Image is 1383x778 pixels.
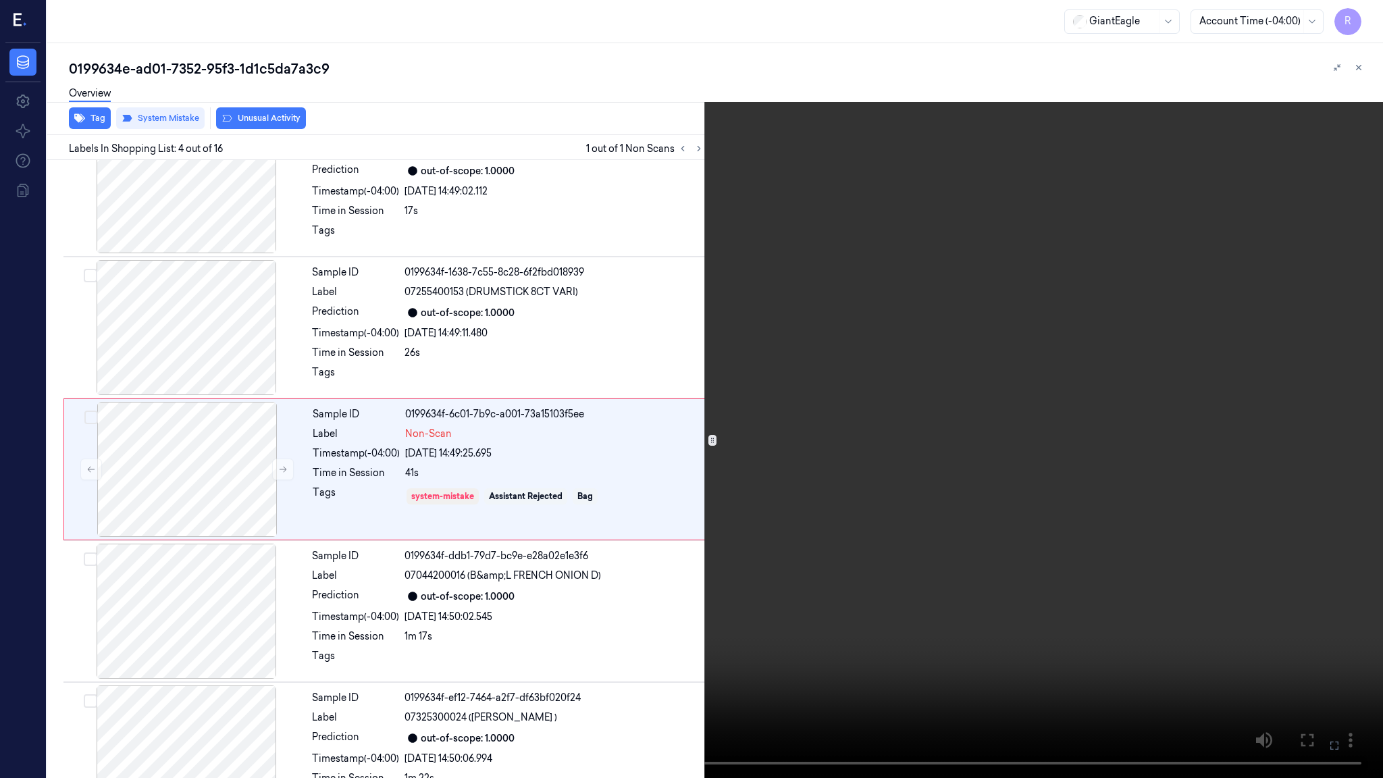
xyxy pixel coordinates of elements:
div: Tags [312,365,399,387]
span: Non-Scan [405,427,452,441]
div: Sample ID [312,265,399,280]
div: 26s [405,346,704,360]
span: Labels In Shopping List: 4 out of 16 [69,142,223,156]
div: Timestamp (-04:00) [313,446,400,461]
button: System Mistake [116,107,205,129]
div: Timestamp (-04:00) [312,184,399,199]
div: out-of-scope: 1.0000 [421,590,515,604]
div: 0199634f-6c01-7b9c-a001-73a15103f5ee [405,407,704,421]
div: Timestamp (-04:00) [312,610,399,624]
div: Tags [312,224,399,245]
div: Prediction [312,305,399,321]
div: out-of-scope: 1.0000 [421,164,515,178]
div: Bag [577,490,593,502]
div: [DATE] 14:50:02.545 [405,610,704,624]
button: R [1334,8,1361,35]
button: Unusual Activity [216,107,306,129]
button: Select row [84,694,97,708]
div: Prediction [312,588,399,604]
span: 1 out of 1 Non Scans [586,140,707,157]
div: Time in Session [313,466,400,480]
div: 1m 17s [405,629,704,644]
div: 41s [405,466,704,480]
div: [DATE] 14:49:25.695 [405,446,704,461]
div: Timestamp (-04:00) [312,326,399,340]
div: out-of-scope: 1.0000 [421,306,515,320]
div: Label [313,427,400,441]
div: Prediction [312,163,399,179]
div: Sample ID [313,407,400,421]
button: Tag [69,107,111,129]
button: Select row [84,269,97,282]
div: Label [312,710,399,725]
div: Tags [313,486,400,507]
a: Overview [69,86,111,102]
button: Select row [84,552,97,566]
button: Select row [84,411,98,424]
div: Time in Session [312,346,399,360]
div: Time in Session [312,204,399,218]
div: 17s [405,204,704,218]
div: 0199634f-ddb1-79d7-bc9e-e28a02e1e3f6 [405,549,704,563]
div: 0199634f-1638-7c55-8c28-6f2fbd018939 [405,265,704,280]
div: 0199634e-ad01-7352-95f3-1d1c5da7a3c9 [69,59,1372,78]
div: Sample ID [312,691,399,705]
span: 07325300024 ([PERSON_NAME] ) [405,710,557,725]
div: Label [312,285,399,299]
div: [DATE] 14:49:11.480 [405,326,704,340]
span: 07044200016 (B&amp;L FRENCH ONION D) [405,569,601,583]
div: Sample ID [312,549,399,563]
div: 0199634f-ef12-7464-a2f7-df63bf020f24 [405,691,704,705]
div: Label [312,569,399,583]
div: Prediction [312,730,399,746]
div: system-mistake [411,490,474,502]
div: Timestamp (-04:00) [312,752,399,766]
div: out-of-scope: 1.0000 [421,731,515,746]
div: [DATE] 14:49:02.112 [405,184,704,199]
span: 07255400153 (DRUMSTICK 8CT VARI) [405,285,578,299]
div: [DATE] 14:50:06.994 [405,752,704,766]
div: Assistant Rejected [489,490,563,502]
div: Tags [312,649,399,671]
div: Time in Session [312,629,399,644]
